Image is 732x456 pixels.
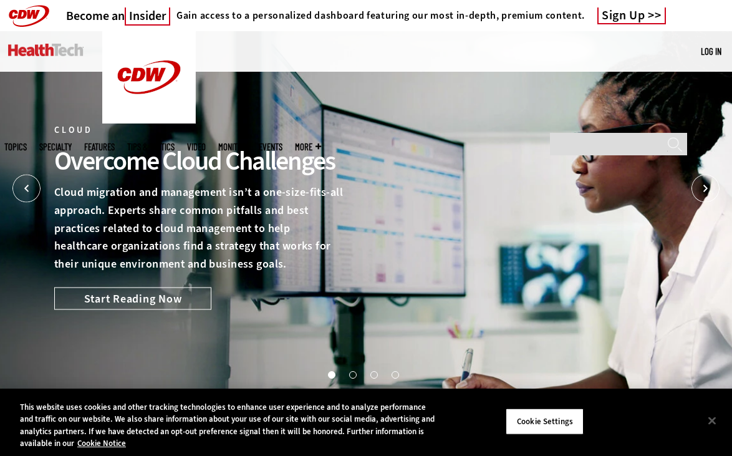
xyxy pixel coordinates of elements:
a: More information about your privacy [77,438,126,449]
button: 2 of 4 [349,371,355,377]
a: Log in [701,46,721,57]
a: Sign Up [597,7,666,24]
a: Start Reading Now [54,287,211,309]
a: CDW [102,114,196,127]
img: Home [102,31,196,124]
button: Cookie Settings [506,409,584,435]
span: Insider [125,7,170,26]
button: 1 of 4 [328,371,334,377]
span: Topics [4,142,27,152]
div: This website uses cookies and other tracking technologies to enhance user experience and to analy... [20,401,439,450]
button: Close [698,407,726,434]
a: Features [84,142,115,152]
h4: Gain access to a personalized dashboard featuring our most in-depth, premium content. [176,9,585,22]
div: Overcome Cloud Challenges [54,144,344,178]
a: Become anInsider [66,8,170,24]
button: Next [691,175,720,203]
div: User menu [701,45,721,58]
a: Gain access to a personalized dashboard featuring our most in-depth, premium content. [170,9,585,22]
a: Events [259,142,282,152]
img: Home [8,44,84,56]
span: More [295,142,321,152]
a: Video [187,142,206,152]
h3: Become an [66,8,170,24]
button: 4 of 4 [392,371,398,377]
button: 3 of 4 [370,371,377,377]
a: Tips & Tactics [127,142,175,152]
button: Prev [12,175,41,203]
a: MonITor [218,142,246,152]
p: Cloud migration and management isn’t a one-size-fits-all approach. Experts share common pitfalls ... [54,183,344,273]
span: Specialty [39,142,72,152]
